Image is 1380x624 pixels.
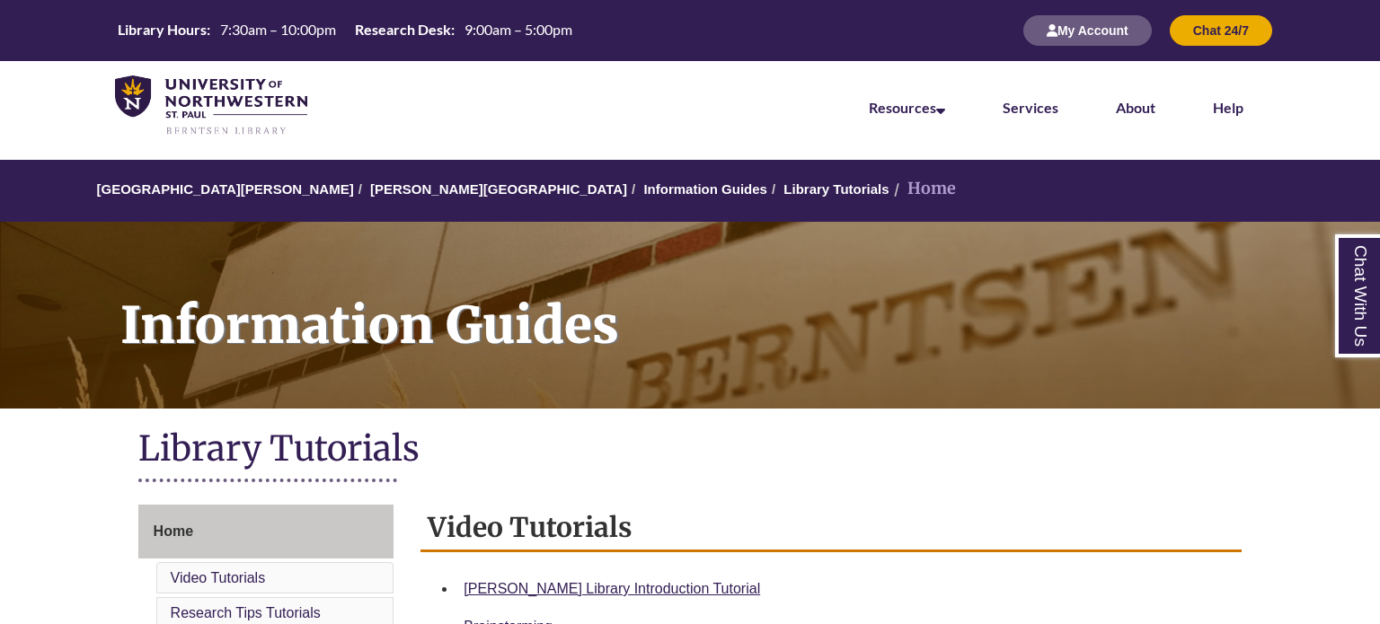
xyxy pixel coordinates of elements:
h1: Information Guides [101,222,1380,385]
a: Services [1003,99,1058,116]
a: Help [1213,99,1243,116]
span: 7:30am – 10:00pm [220,21,336,38]
span: Home [154,523,193,539]
a: Video Tutorials [171,570,266,585]
a: Information Guides [643,181,767,197]
button: Chat 24/7 [1170,15,1272,46]
a: Research Tips Tutorials [171,605,321,620]
a: Resources [869,99,945,116]
table: Hours Today [111,20,579,40]
a: [PERSON_NAME] Library Introduction Tutorial [464,581,760,596]
th: Library Hours: [111,20,213,40]
li: Home [889,176,956,202]
a: My Account [1023,22,1152,38]
a: Home [138,505,394,558]
h1: Library Tutorials [138,426,1243,474]
a: Library Tutorials [783,181,889,197]
img: UNWSP Library Logo [115,75,307,136]
a: About [1116,99,1155,116]
a: Chat 24/7 [1170,22,1272,38]
a: Hours Today [111,20,579,41]
button: My Account [1023,15,1152,46]
span: 9:00am – 5:00pm [464,21,572,38]
th: Research Desk: [348,20,457,40]
a: [GEOGRAPHIC_DATA][PERSON_NAME] [97,181,354,197]
a: [PERSON_NAME][GEOGRAPHIC_DATA] [370,181,627,197]
h2: Video Tutorials [420,505,1242,552]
